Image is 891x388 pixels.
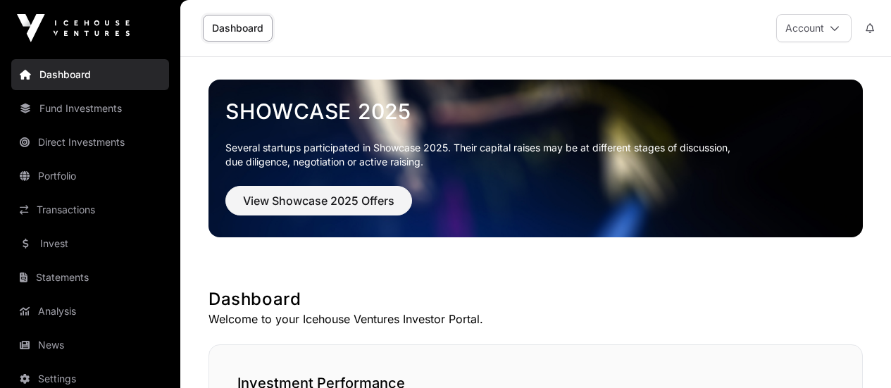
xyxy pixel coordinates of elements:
[11,330,169,361] a: News
[11,296,169,327] a: Analysis
[11,194,169,225] a: Transactions
[208,80,863,237] img: Showcase 2025
[821,320,891,388] iframe: Chat Widget
[11,127,169,158] a: Direct Investments
[203,15,273,42] a: Dashboard
[11,228,169,259] a: Invest
[776,14,852,42] button: Account
[225,200,412,214] a: View Showcase 2025 Offers
[225,99,846,124] a: Showcase 2025
[17,14,130,42] img: Icehouse Ventures Logo
[11,161,169,192] a: Portfolio
[208,311,863,327] p: Welcome to your Icehouse Ventures Investor Portal.
[11,93,169,124] a: Fund Investments
[225,186,412,215] button: View Showcase 2025 Offers
[225,141,846,169] p: Several startups participated in Showcase 2025. Their capital raises may be at different stages o...
[11,262,169,293] a: Statements
[243,192,394,209] span: View Showcase 2025 Offers
[208,288,863,311] h1: Dashboard
[11,59,169,90] a: Dashboard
